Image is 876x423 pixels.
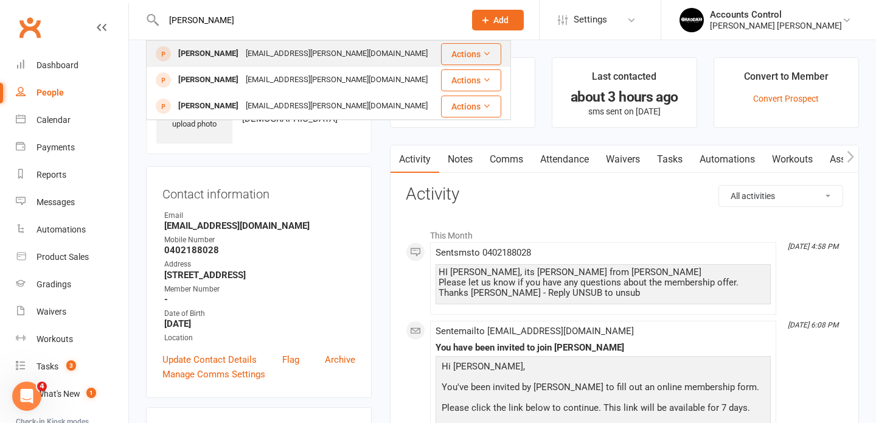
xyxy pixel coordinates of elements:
[16,52,128,79] a: Dashboard
[16,134,128,161] a: Payments
[164,284,355,295] div: Member Number
[441,69,501,91] button: Actions
[406,185,843,204] h3: Activity
[164,270,355,281] strong: [STREET_ADDRESS]
[436,247,531,258] span: Sent sms to 0402188028
[175,45,242,63] div: [PERSON_NAME]
[36,142,75,152] div: Payments
[175,97,242,115] div: [PERSON_NAME]
[439,359,768,377] p: Hi [PERSON_NAME],
[439,400,768,418] p: Please click the link below to continue. This link will be available for 7 days.
[680,8,704,32] img: thumb_image1701918351.png
[36,252,89,262] div: Product Sales
[164,259,355,270] div: Address
[439,380,768,397] p: You've been invited by [PERSON_NAME] to fill out an online membership form.
[36,307,66,316] div: Waivers
[36,115,71,125] div: Calendar
[16,271,128,298] a: Gradings
[493,15,509,25] span: Add
[37,382,47,391] span: 4
[16,216,128,243] a: Automations
[164,234,355,246] div: Mobile Number
[16,107,128,134] a: Calendar
[36,362,58,371] div: Tasks
[592,69,656,91] div: Last contacted
[441,43,501,65] button: Actions
[15,12,45,43] a: Clubworx
[439,145,481,173] a: Notes
[691,145,763,173] a: Automations
[36,334,73,344] div: Workouts
[164,220,355,231] strong: [EMAIL_ADDRESS][DOMAIN_NAME]
[36,225,86,234] div: Automations
[162,367,265,382] a: Manage Comms Settings
[16,161,128,189] a: Reports
[36,389,80,399] div: What's New
[16,326,128,353] a: Workouts
[763,145,821,173] a: Workouts
[242,113,338,124] span: [DEMOGRAPHIC_DATA]
[436,326,634,337] span: Sent email to [EMAIL_ADDRESS][DOMAIN_NAME]
[36,60,78,70] div: Dashboard
[160,12,456,29] input: Search...
[36,197,75,207] div: Messages
[481,145,532,173] a: Comms
[16,79,128,107] a: People
[648,145,691,173] a: Tasks
[282,352,299,367] a: Flag
[86,388,96,398] span: 1
[164,318,355,329] strong: [DATE]
[242,71,431,89] div: [EMAIL_ADDRESS][PERSON_NAME][DOMAIN_NAME]
[36,88,64,97] div: People
[406,223,843,242] li: This Month
[436,343,771,353] div: You have been invited to join [PERSON_NAME]
[439,267,768,298] div: HI [PERSON_NAME], its [PERSON_NAME] from [PERSON_NAME] Please let us know if you have any questio...
[36,279,71,289] div: Gradings
[16,189,128,216] a: Messages
[788,321,838,329] i: [DATE] 6:08 PM
[710,20,842,31] div: [PERSON_NAME] [PERSON_NAME]
[788,242,838,251] i: [DATE] 4:58 PM
[242,45,431,63] div: [EMAIL_ADDRESS][PERSON_NAME][DOMAIN_NAME]
[325,352,355,367] a: Archive
[242,97,431,115] div: [EMAIL_ADDRESS][PERSON_NAME][DOMAIN_NAME]
[563,91,686,103] div: about 3 hours ago
[164,332,355,344] div: Location
[710,9,842,20] div: Accounts Control
[164,210,355,222] div: Email
[563,107,686,116] p: sms sent on [DATE]
[597,145,648,173] a: Waivers
[162,352,257,367] a: Update Contact Details
[532,145,597,173] a: Attendance
[16,353,128,380] a: Tasks 3
[574,6,607,33] span: Settings
[12,382,41,411] iframe: Intercom live chat
[66,360,76,371] span: 3
[164,308,355,320] div: Date of Birth
[16,243,128,271] a: Product Sales
[36,170,66,180] div: Reports
[753,94,819,103] a: Convert Prospect
[162,183,355,201] h3: Contact information
[472,10,524,30] button: Add
[391,145,439,173] a: Activity
[164,294,355,305] strong: -
[744,69,829,91] div: Convert to Member
[16,380,128,408] a: What's New1
[164,245,355,256] strong: 0402188028
[16,298,128,326] a: Waivers
[175,71,242,89] div: [PERSON_NAME]
[441,96,501,117] button: Actions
